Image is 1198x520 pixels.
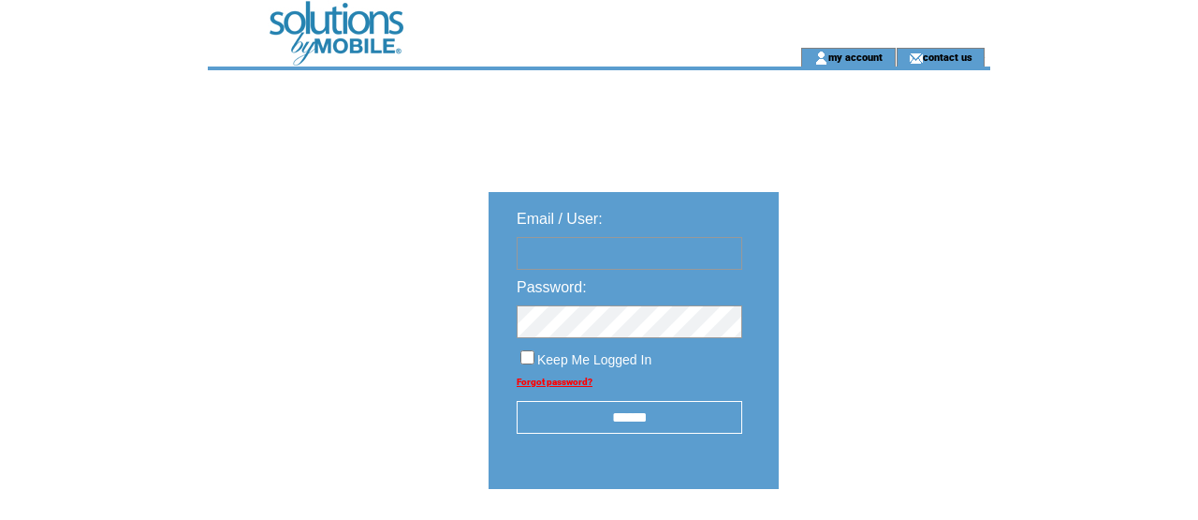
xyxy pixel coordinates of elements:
[517,279,587,295] span: Password:
[537,352,651,367] span: Keep Me Logged In
[517,377,592,387] a: Forgot password?
[814,51,828,66] img: account_icon.gif
[909,51,923,66] img: contact_us_icon.gif
[517,211,603,227] span: Email / User:
[923,51,972,63] a: contact us
[828,51,883,63] a: my account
